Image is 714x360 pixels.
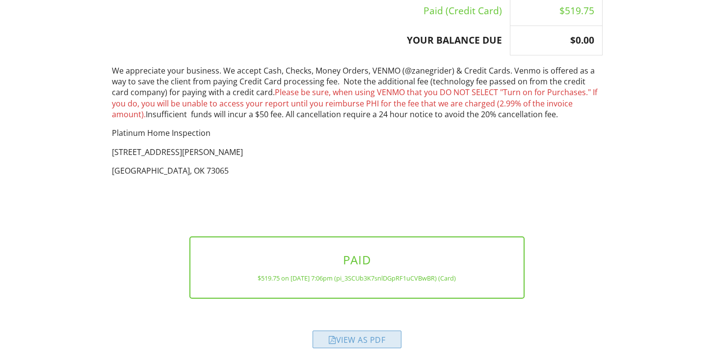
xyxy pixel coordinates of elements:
div: $519.75 on [DATE] 7:06pm (pi_3SCUb3K7snlDGpRF1uCVBwBR) (Card) [206,274,508,282]
span: [STREET_ADDRESS][PERSON_NAME] [112,147,243,157]
span: Insufficient funds will incur a $50 fee. All cancellation require a 24 hour notice to avoid the 2... [146,109,558,120]
div: View as PDF [313,331,401,348]
span: Platinum Home Inspection [112,128,211,138]
a: View as PDF [313,337,401,348]
h3: PAID [206,253,508,266]
th: $0.00 [510,26,602,55]
span: Please be sure, when using VENMO that you DO NOT SELECT "Turn on for Purchases." If you do, you w... [112,87,597,120]
span: [GEOGRAPHIC_DATA], OK 73065 [112,165,229,176]
th: YOUR BALANCE DUE [112,26,510,55]
span: We appreciate your business. We accept Cash, Checks, Money Orders, VENMO (@zanegrider) & Credit C... [112,65,595,98]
